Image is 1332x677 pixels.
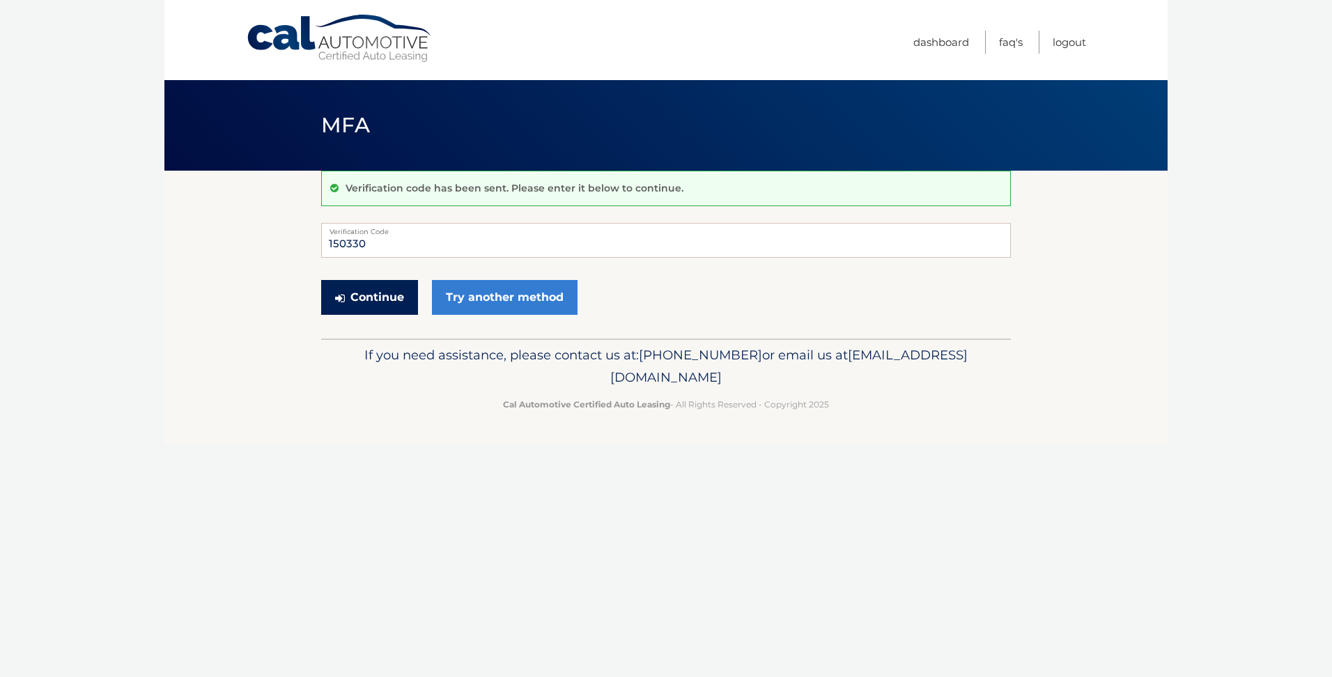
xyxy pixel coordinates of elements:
p: - All Rights Reserved - Copyright 2025 [330,397,1002,412]
a: FAQ's [999,31,1023,54]
p: If you need assistance, please contact us at: or email us at [330,344,1002,389]
span: MFA [321,112,370,138]
a: Logout [1053,31,1086,54]
p: Verification code has been sent. Please enter it below to continue. [346,182,683,194]
a: Try another method [432,280,578,315]
input: Verification Code [321,223,1011,258]
span: [EMAIL_ADDRESS][DOMAIN_NAME] [610,347,968,385]
a: Cal Automotive [246,14,434,63]
button: Continue [321,280,418,315]
strong: Cal Automotive Certified Auto Leasing [503,399,670,410]
label: Verification Code [321,223,1011,234]
a: Dashboard [913,31,969,54]
span: [PHONE_NUMBER] [639,347,762,363]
